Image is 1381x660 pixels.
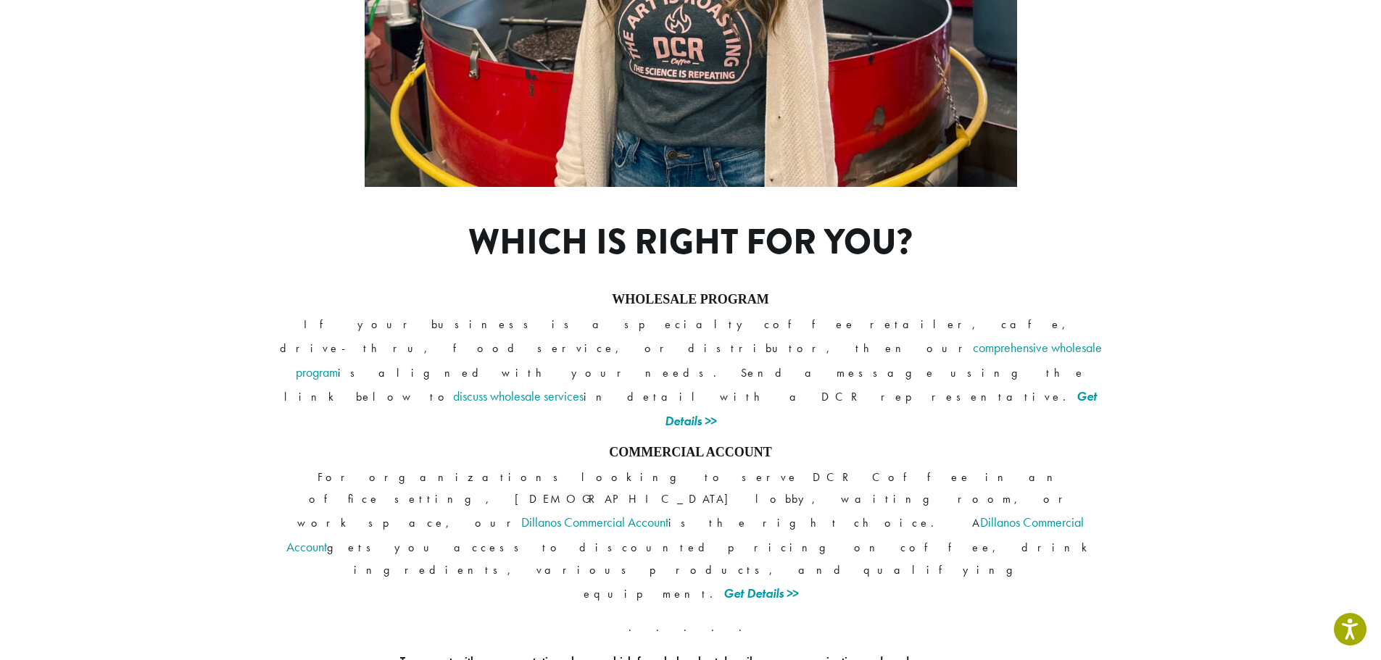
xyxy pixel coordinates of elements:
p: . . . . . [278,617,1104,638]
a: Get Details >> [723,585,798,601]
h4: COMMERCIAL ACCOUNT [278,445,1104,461]
p: For organizations looking to serve DCR Coffee in an office setting, [DEMOGRAPHIC_DATA] lobby, wai... [278,467,1104,606]
h4: WHOLESALE PROGRAM [278,292,1104,308]
h1: Which is right for you? [381,222,1000,264]
a: Dillanos Commercial Account [521,514,668,530]
a: discuss wholesale services [453,388,584,404]
p: If your business is a specialty coffee retailer, cafe, drive-thru, food service, or distributor, ... [278,314,1104,433]
a: Dillanos Commercial Account [286,514,1085,555]
a: comprehensive wholesale program [296,339,1102,380]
